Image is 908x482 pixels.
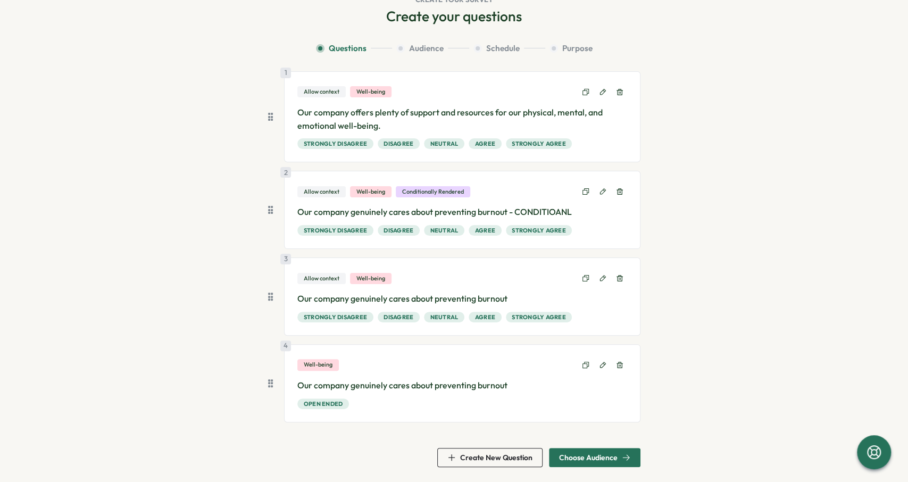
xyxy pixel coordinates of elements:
span: Neutral [430,226,459,235]
div: Allow context [297,186,346,197]
div: Allow context [297,273,346,284]
div: Well-being [350,186,391,197]
h2: Create your questions [386,7,522,26]
span: Agree [475,226,495,235]
span: Choose Audience [559,454,618,461]
div: 3 [280,254,291,264]
span: Questions [329,43,366,54]
span: Strongly Disagree [304,226,367,235]
button: Purpose [549,43,593,54]
span: Strongly Disagree [304,139,367,148]
p: Our company genuinely cares about preventing burnout [297,292,627,305]
div: Well-being [297,359,339,370]
span: Audience [409,43,444,54]
div: 1 [280,68,291,78]
span: Strongly Disagree [304,312,367,322]
span: Disagree [384,139,413,148]
span: Neutral [430,312,459,322]
button: Audience [396,43,469,54]
span: Disagree [384,226,413,235]
div: Conditionally Rendered [396,186,470,197]
button: Schedule [473,43,545,54]
p: Our company genuinely cares about preventing burnout - CONDITIOANL [297,205,627,219]
p: Our company genuinely cares about preventing burnout [297,379,627,392]
div: Well-being [350,86,391,97]
button: Create New Question [437,448,543,467]
span: Purpose [562,43,593,54]
span: Agree [475,139,495,148]
div: Allow context [297,86,346,97]
span: Neutral [430,139,459,148]
span: Schedule [486,43,520,54]
span: Open ended [304,399,343,409]
div: 2 [280,167,291,178]
span: Strongly Agree [512,312,566,322]
span: Agree [475,312,495,322]
span: Create New Question [460,454,532,461]
span: Strongly Agree [512,226,566,235]
div: 4 [280,340,291,351]
button: Choose Audience [549,448,640,467]
span: Disagree [384,312,413,322]
span: Strongly Agree [512,139,566,148]
p: Our company offers plenty of support and resources for our physical, mental, and emotional well-b... [297,106,627,132]
div: Well-being [350,273,391,284]
button: Questions [316,43,392,54]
